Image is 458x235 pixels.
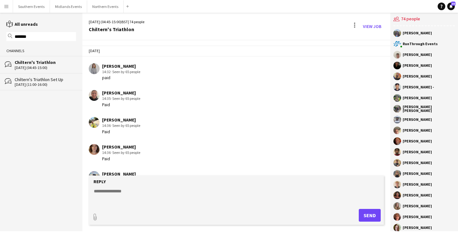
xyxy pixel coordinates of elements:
[6,21,38,27] a: All unreads
[393,13,455,26] div: 74 people
[87,0,124,13] button: Northern Events
[403,53,432,57] div: [PERSON_NAME]
[111,69,140,74] span: · Seen by 65 people
[403,85,434,89] div: [PERSON_NAME] -
[50,0,87,13] button: Midlands Events
[403,74,432,78] div: [PERSON_NAME]
[359,209,381,222] button: Send
[102,102,140,107] div: Paid
[102,150,140,156] div: 14:36
[447,3,455,10] a: 35
[403,193,432,197] div: [PERSON_NAME]
[102,156,140,162] div: Paid
[89,19,144,25] div: [DATE] (04:45-15:00) | 74 people
[360,21,384,31] a: View Job
[403,161,432,165] div: [PERSON_NAME]
[102,144,140,150] div: [PERSON_NAME]
[403,31,432,35] div: [PERSON_NAME]
[403,226,432,230] div: [PERSON_NAME]
[403,118,432,121] div: [PERSON_NAME]
[403,105,455,113] div: [PERSON_NAME] [PERSON_NAME]
[451,2,455,6] span: 35
[111,96,140,101] span: · Seen by 65 people
[15,77,76,82] div: Chiltern's Triathlon Set Up
[403,96,432,100] div: [PERSON_NAME]
[403,64,432,67] div: [PERSON_NAME]
[13,0,50,13] button: Southern Events
[102,75,140,80] div: paid
[102,123,140,128] div: 14:36
[102,63,140,69] div: [PERSON_NAME]
[403,215,432,219] div: [PERSON_NAME]
[403,204,432,208] div: [PERSON_NAME]
[15,59,76,65] div: Chiltern's Triathlon
[102,171,140,177] div: [PERSON_NAME]
[15,82,76,87] div: [DATE] (11:00-16:00)
[15,66,76,70] div: [DATE] (04:45-15:00)
[121,19,128,24] span: BST
[403,183,432,186] div: [PERSON_NAME]
[102,117,140,123] div: [PERSON_NAME]
[102,90,140,96] div: [PERSON_NAME]
[403,42,438,46] div: RunThrough Events
[403,172,432,176] div: [PERSON_NAME]
[82,45,390,56] div: [DATE]
[403,139,432,143] div: [PERSON_NAME]
[111,150,140,155] span: · Seen by 65 people
[102,129,140,135] div: Paid
[111,123,140,128] span: · Seen by 65 people
[403,150,432,154] div: [PERSON_NAME]
[102,96,140,101] div: 14:35
[403,128,432,132] div: [PERSON_NAME]
[94,179,106,184] label: Reply
[89,26,144,32] div: Chiltern's Triathlon
[102,69,140,75] div: 14:32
